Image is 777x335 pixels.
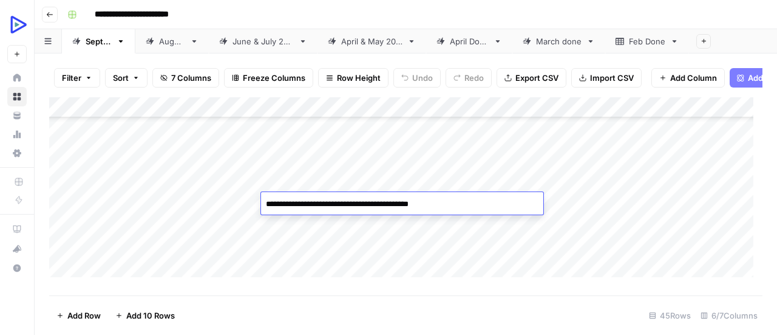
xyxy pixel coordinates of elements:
[86,35,112,47] div: [DATE]
[318,68,388,88] button: Row Height
[571,68,642,88] button: Import CSV
[337,72,381,84] span: Row Height
[426,29,512,54] a: April Done
[512,29,605,54] a: March done
[54,68,100,88] button: Filter
[232,35,294,47] div: [DATE] & [DATE]
[108,306,182,325] button: Add 10 Rows
[670,72,717,84] span: Add Column
[7,87,27,106] a: Browse
[224,68,313,88] button: Freeze Columns
[171,72,211,84] span: 7 Columns
[49,306,108,325] button: Add Row
[7,125,27,144] a: Usage
[341,35,402,47] div: [DATE] & [DATE]
[515,72,558,84] span: Export CSV
[105,68,148,88] button: Sort
[113,72,129,84] span: Sort
[412,72,433,84] span: Undo
[7,106,27,125] a: Your Data
[7,10,27,40] button: Workspace: OpenReplay
[152,68,219,88] button: 7 Columns
[393,68,441,88] button: Undo
[67,309,101,322] span: Add Row
[8,240,26,258] div: What's new?
[446,68,492,88] button: Redo
[464,72,484,84] span: Redo
[62,72,81,84] span: Filter
[450,35,489,47] div: April Done
[497,68,566,88] button: Export CSV
[317,29,426,54] a: [DATE] & [DATE]
[7,219,27,239] a: AirOps Academy
[7,14,29,36] img: OpenReplay Logo
[7,258,27,278] button: Help + Support
[651,68,725,88] button: Add Column
[605,29,689,54] a: Feb Done
[7,143,27,163] a: Settings
[644,306,696,325] div: 45 Rows
[696,306,762,325] div: 6/7 Columns
[126,309,175,322] span: Add 10 Rows
[243,72,305,84] span: Freeze Columns
[590,72,634,84] span: Import CSV
[135,29,209,54] a: [DATE]
[7,239,27,258] button: What's new?
[7,68,27,88] a: Home
[209,29,317,54] a: [DATE] & [DATE]
[159,35,185,47] div: [DATE]
[629,35,665,47] div: Feb Done
[536,35,582,47] div: March done
[62,29,135,54] a: [DATE]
